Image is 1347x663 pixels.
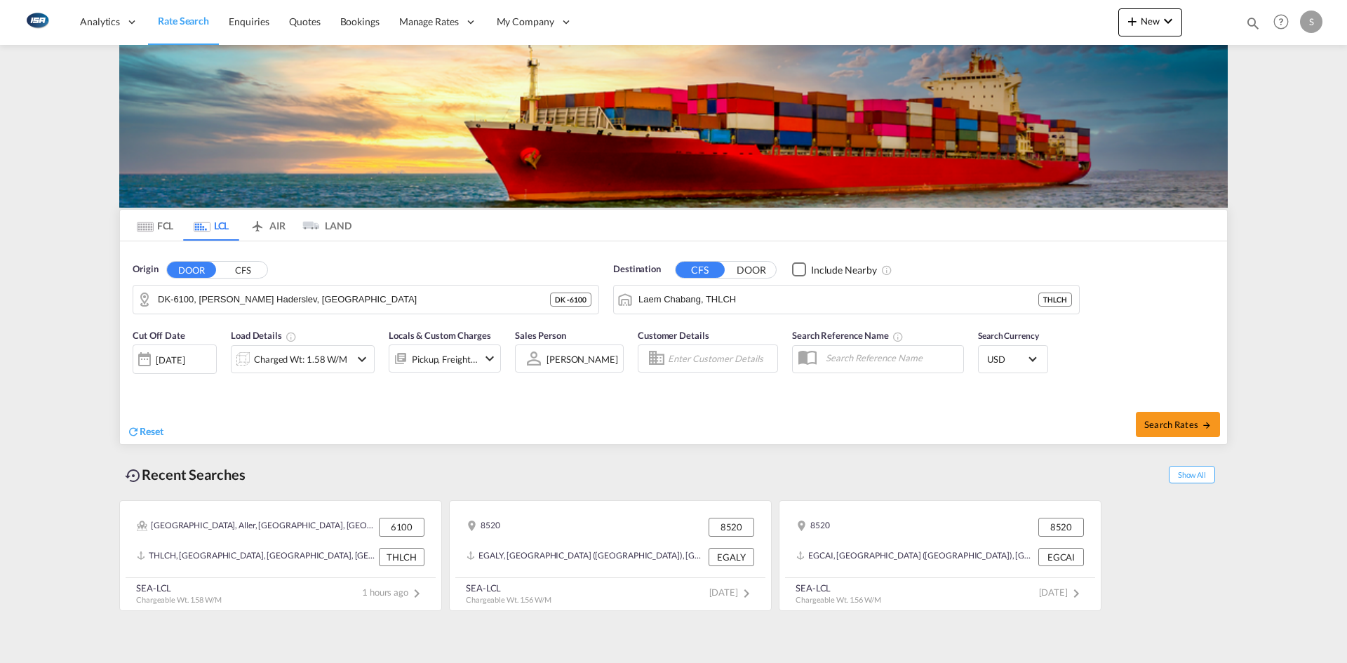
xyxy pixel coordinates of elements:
[249,217,266,228] md-icon: icon-airplane
[796,548,1035,566] div: EGCAI, Cairo (El Qahira), Egypt, Northern Africa, Africa
[133,286,598,314] md-input-container: DK-6100, Gammel Haderslev, Haderslev
[140,425,163,437] span: Reset
[119,45,1228,208] img: LCL+%26+FCL+BACKGROUND.png
[1160,13,1177,29] md-icon: icon-chevron-down
[229,15,269,27] span: Enquiries
[709,518,754,536] div: 8520
[668,348,773,369] input: Enter Customer Details
[466,595,551,604] span: Chargeable Wt. 1.56 W/M
[709,548,754,566] div: EGALY
[1245,15,1261,31] md-icon: icon-magnify
[1038,548,1084,566] div: EGCAI
[80,15,120,29] span: Analytics
[819,347,963,368] input: Search Reference Name
[379,518,424,536] div: 6100
[289,15,320,27] span: Quotes
[1144,419,1212,430] span: Search Rates
[796,518,830,536] div: 8520
[137,548,375,566] div: THLCH, Laem Chabang, Thailand, South East Asia, Asia Pacific
[133,262,158,276] span: Origin
[231,330,297,341] span: Load Details
[515,330,566,341] span: Sales Person
[727,262,776,278] button: DOOR
[1300,11,1322,33] div: S
[555,295,587,304] span: DK - 6100
[614,286,1079,314] md-input-container: Laem Chabang, THLCH
[449,500,772,611] recent-search-card: 8520 8520EGALY, [GEOGRAPHIC_DATA] ([GEOGRAPHIC_DATA]), [GEOGRAPHIC_DATA], [GEOGRAPHIC_DATA], [GEO...
[120,241,1227,444] div: Origin DOOR CFS DK-6100, Gammel Haderslev, HaderslevDestination CFS DOORCheckbox No Ink Unchecked...
[1136,412,1220,437] button: Search Ratesicon-arrow-right
[379,548,424,566] div: THLCH
[613,262,661,276] span: Destination
[1118,8,1182,36] button: icon-plus 400-fgNewicon-chevron-down
[792,330,904,341] span: Search Reference Name
[136,595,222,604] span: Chargeable Wt. 1.58 W/M
[1202,420,1212,430] md-icon: icon-arrow-right
[796,595,881,604] span: Chargeable Wt. 1.56 W/M
[218,262,267,278] button: CFS
[295,210,351,241] md-tab-item: LAND
[978,330,1039,341] span: Search Currency
[1245,15,1261,36] div: icon-magnify
[254,349,347,369] div: Charged Wt: 1.58 W/M
[1124,13,1141,29] md-icon: icon-plus 400-fg
[1038,293,1072,307] div: THLCH
[412,349,478,369] div: Pickup Freight Origin Destination
[158,15,209,27] span: Rate Search
[408,585,425,602] md-icon: icon-chevron-right
[497,15,554,29] span: My Company
[156,354,185,366] div: [DATE]
[796,582,881,594] div: SEA-LCL
[399,15,459,29] span: Manage Rates
[545,349,619,369] md-select: Sales Person: Sofie Schumacher
[158,289,550,310] input: Search by Door
[1124,15,1177,27] span: New
[1269,10,1293,34] span: Help
[987,353,1026,366] span: USD
[127,210,183,241] md-tab-item: FCL
[125,467,142,484] md-icon: icon-backup-restore
[467,518,500,536] div: 8520
[638,330,709,341] span: Customer Details
[638,289,1038,310] input: Search by Port
[127,424,163,440] div: icon-refreshReset
[137,518,375,536] div: Aaroesund, Aller, Anslet, Åstrup, Bjerning, Bojskov, Bramdrup, Diernæs, Fjelstrup, Flovt, Gammel ...
[1068,585,1085,602] md-icon: icon-chevron-right
[1039,587,1085,598] span: [DATE]
[389,330,491,341] span: Locals & Custom Charges
[779,500,1101,611] recent-search-card: 8520 8520EGCAI, [GEOGRAPHIC_DATA] ([GEOGRAPHIC_DATA]), [GEOGRAPHIC_DATA], [GEOGRAPHIC_DATA], [GEO...
[167,262,216,278] button: DOOR
[340,15,380,27] span: Bookings
[183,210,239,241] md-tab-item: LCL
[1169,466,1215,483] span: Show All
[286,331,297,342] md-icon: Chargeable Weight
[709,587,755,598] span: [DATE]
[792,262,877,277] md-checkbox: Checkbox No Ink
[676,262,725,278] button: CFS
[21,6,53,38] img: 1aa151c0c08011ec8d6f413816f9a227.png
[127,425,140,438] md-icon: icon-refresh
[547,354,618,365] div: [PERSON_NAME]
[881,264,892,276] md-icon: Unchecked: Ignores neighbouring ports when fetching rates.Checked : Includes neighbouring ports w...
[133,330,185,341] span: Cut Off Date
[1269,10,1300,35] div: Help
[127,210,351,241] md-pagination-wrapper: Use the left and right arrow keys to navigate between tabs
[738,585,755,602] md-icon: icon-chevron-right
[389,344,501,373] div: Pickup Freight Origin Destinationicon-chevron-down
[354,351,370,368] md-icon: icon-chevron-down
[986,349,1040,369] md-select: Select Currency: $ USDUnited States Dollar
[231,345,375,373] div: Charged Wt: 1.58 W/Micon-chevron-down
[467,548,705,566] div: EGALY, Alexandria (El Iskandariya), Egypt, Northern Africa, Africa
[119,459,251,490] div: Recent Searches
[1038,518,1084,536] div: 8520
[133,344,217,374] div: [DATE]
[136,582,222,594] div: SEA-LCL
[119,500,442,611] recent-search-card: [GEOGRAPHIC_DATA], Aller, [GEOGRAPHIC_DATA], [GEOGRAPHIC_DATA], [GEOGRAPHIC_DATA], [GEOGRAPHIC_DA...
[811,263,877,277] div: Include Nearby
[466,582,551,594] div: SEA-LCL
[892,331,904,342] md-icon: Your search will be saved by the below given name
[133,373,143,391] md-datepicker: Select
[481,350,498,367] md-icon: icon-chevron-down
[239,210,295,241] md-tab-item: AIR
